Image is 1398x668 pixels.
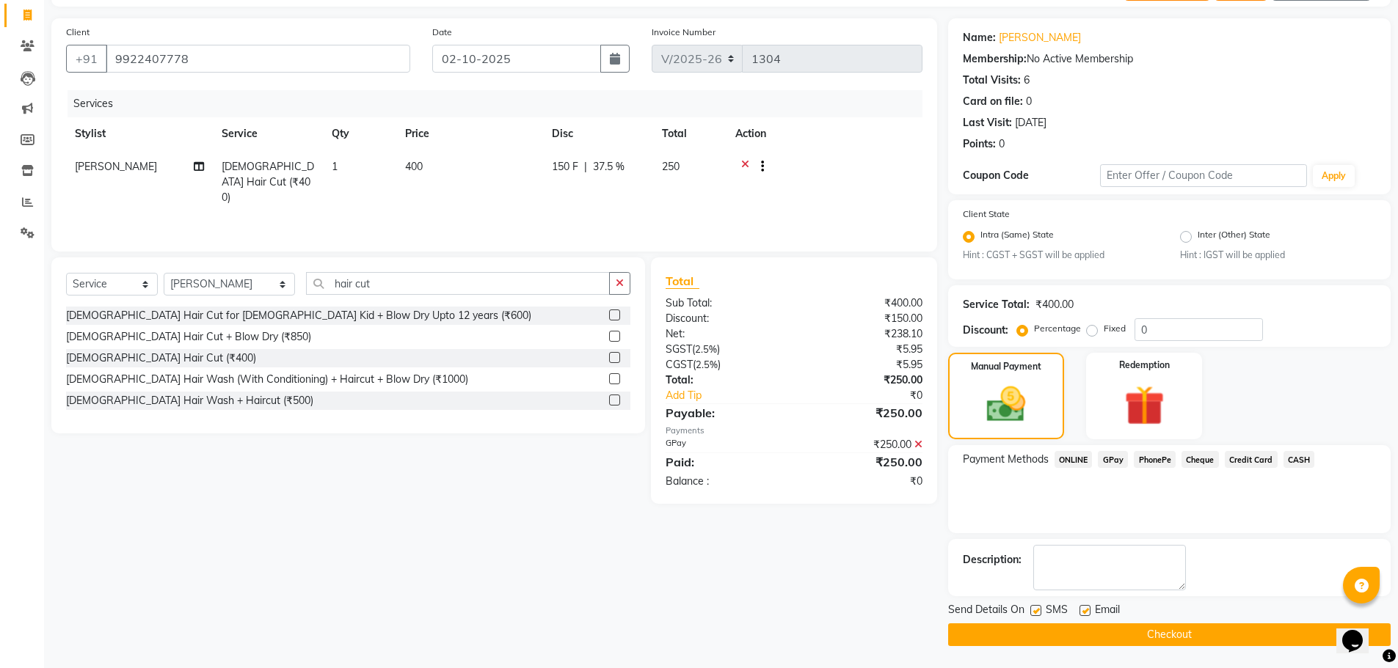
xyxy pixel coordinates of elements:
[999,136,1005,152] div: 0
[68,90,933,117] div: Services
[1134,451,1176,468] span: PhonePe
[794,474,933,489] div: ₹0
[794,437,933,452] div: ₹250.00
[963,323,1008,338] div: Discount:
[552,159,578,175] span: 150 F
[75,160,157,173] span: [PERSON_NAME]
[666,425,922,437] div: Payments
[655,388,817,403] a: Add Tip
[963,208,1010,221] label: Client State
[794,296,933,311] div: ₹400.00
[66,26,90,39] label: Client
[963,51,1027,67] div: Membership:
[794,404,933,422] div: ₹250.00
[948,623,1391,646] button: Checkout
[1035,297,1074,312] div: ₹400.00
[655,311,794,326] div: Discount:
[695,343,717,355] span: 2.5%
[980,228,1054,246] label: Intra (Same) State
[794,453,933,471] div: ₹250.00
[999,30,1081,45] a: [PERSON_NAME]
[1104,322,1126,335] label: Fixed
[396,117,543,150] th: Price
[1026,94,1032,109] div: 0
[655,372,794,388] div: Total:
[213,117,323,150] th: Service
[963,136,996,152] div: Points:
[655,474,794,489] div: Balance :
[652,26,716,39] label: Invoice Number
[794,326,933,342] div: ₹238.10
[1119,359,1170,372] label: Redemption
[66,372,468,387] div: [DEMOGRAPHIC_DATA] Hair Wash (With Conditioning) + Haircut + Blow Dry (₹1000)
[666,274,699,289] span: Total
[963,168,1101,183] div: Coupon Code
[963,30,996,45] div: Name:
[1198,228,1270,246] label: Inter (Other) State
[1100,164,1307,187] input: Enter Offer / Coupon Code
[1225,451,1278,468] span: Credit Card
[66,117,213,150] th: Stylist
[66,350,256,366] div: [DEMOGRAPHIC_DATA] Hair Cut (₹400)
[655,453,794,471] div: Paid:
[66,308,531,323] div: [DEMOGRAPHIC_DATA] Hair Cut for [DEMOGRAPHIC_DATA] Kid + Blow Dry Upto 12 years (₹600)
[948,602,1024,620] span: Send Details On
[1336,609,1383,653] iframe: chat widget
[666,358,693,371] span: CGST
[1034,322,1081,335] label: Percentage
[655,296,794,311] div: Sub Total:
[1180,249,1376,262] small: Hint : IGST will be applied
[963,552,1022,568] div: Description:
[1046,602,1068,620] span: SMS
[323,117,396,150] th: Qty
[971,360,1041,373] label: Manual Payment
[584,159,587,175] span: |
[1055,451,1093,468] span: ONLINE
[963,452,1049,467] span: Payment Methods
[794,372,933,388] div: ₹250.00
[66,393,313,408] div: [DEMOGRAPHIC_DATA] Hair Wash + Haircut (₹500)
[963,297,1030,312] div: Service Total:
[332,160,338,173] span: 1
[655,437,794,452] div: GPay
[1015,115,1046,131] div: [DATE]
[432,26,452,39] label: Date
[794,342,933,357] div: ₹5.95
[662,160,680,173] span: 250
[666,342,692,356] span: SGST
[727,117,922,150] th: Action
[405,160,423,173] span: 400
[794,311,933,326] div: ₹150.00
[963,73,1021,88] div: Total Visits:
[655,404,794,422] div: Payable:
[655,326,794,342] div: Net:
[1024,73,1030,88] div: 6
[543,117,653,150] th: Disc
[963,115,1012,131] div: Last Visit:
[1284,451,1315,468] span: CASH
[794,357,933,372] div: ₹5.95
[963,249,1159,262] small: Hint : CGST + SGST will be applied
[818,388,933,403] div: ₹0
[1313,165,1355,187] button: Apply
[1095,602,1120,620] span: Email
[975,382,1038,427] img: _cash.svg
[593,159,625,175] span: 37.5 %
[1098,451,1128,468] span: GPay
[66,45,107,73] button: +91
[1112,381,1177,430] img: _gift.svg
[696,359,718,370] span: 2.5%
[655,357,794,372] div: ( )
[963,94,1023,109] div: Card on file:
[66,329,311,345] div: [DEMOGRAPHIC_DATA] Hair Cut + Blow Dry (₹850)
[963,51,1376,67] div: No Active Membership
[1182,451,1219,468] span: Cheque
[306,272,610,295] input: Search or Scan
[222,160,314,204] span: [DEMOGRAPHIC_DATA] Hair Cut (₹400)
[653,117,727,150] th: Total
[655,342,794,357] div: ( )
[106,45,410,73] input: Search by Name/Mobile/Email/Code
